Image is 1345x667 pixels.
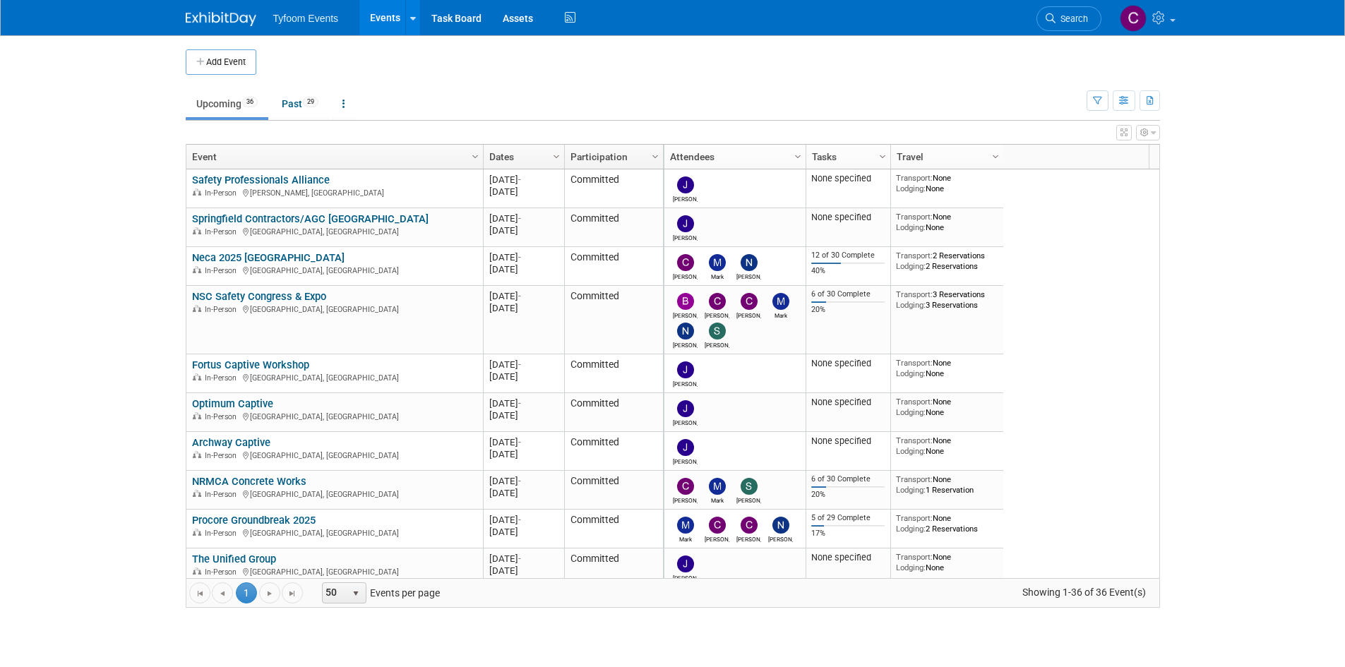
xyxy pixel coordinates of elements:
[489,487,558,499] div: [DATE]
[709,323,726,339] img: Steve Davis
[768,534,793,543] div: Nathan Nelson
[792,151,803,162] span: Column Settings
[564,510,663,548] td: Committed
[192,553,276,565] a: The Unified Group
[1056,13,1088,24] span: Search
[489,251,558,263] div: [DATE]
[896,485,926,495] span: Lodging:
[811,358,885,369] div: None specified
[811,289,885,299] div: 6 of 30 Complete
[192,251,345,264] a: Neca 2025 [GEOGRAPHIC_DATA]
[564,548,663,587] td: Committed
[192,488,477,500] div: [GEOGRAPHIC_DATA], [GEOGRAPHIC_DATA]
[350,588,361,599] span: select
[877,151,888,162] span: Column Settings
[518,174,521,185] span: -
[193,188,201,196] img: In-Person Event
[273,13,339,24] span: Tyfoom Events
[205,227,241,236] span: In-Person
[205,490,241,499] span: In-Person
[811,529,885,539] div: 17%
[489,436,558,448] div: [DATE]
[670,145,796,169] a: Attendees
[489,290,558,302] div: [DATE]
[205,373,241,383] span: In-Person
[282,582,303,603] a: Go to the last page
[564,208,663,247] td: Committed
[564,432,663,471] td: Committed
[709,478,726,495] img: Mark Nelson
[896,222,926,232] span: Lodging:
[896,513,998,534] div: None 2 Reservations
[193,412,201,419] img: In-Person Event
[812,145,881,169] a: Tasks
[768,310,793,319] div: Mark Nelson
[186,49,256,75] button: Add Event
[564,471,663,510] td: Committed
[896,435,998,456] div: None None
[193,373,201,380] img: In-Person Event
[489,565,558,577] div: [DATE]
[259,582,280,603] a: Go to the next page
[192,145,474,169] a: Event
[192,527,477,539] div: [GEOGRAPHIC_DATA], [GEOGRAPHIC_DATA]
[205,305,241,314] span: In-Person
[896,435,933,445] span: Transport:
[896,397,933,407] span: Transport:
[896,446,926,456] span: Lodging:
[896,552,933,562] span: Transport:
[736,271,761,280] div: Nathan Nelson
[673,572,698,582] div: Jason Cuskelly
[192,449,477,461] div: [GEOGRAPHIC_DATA], [GEOGRAPHIC_DATA]
[192,359,309,371] a: Fortus Captive Workshop
[193,451,201,458] img: In-Person Event
[709,293,726,310] img: Corbin Nelson
[673,534,698,543] div: Mark Nelson
[673,378,698,387] div: Jason Cuskelly
[896,173,933,183] span: Transport:
[518,252,521,263] span: -
[518,359,521,370] span: -
[205,266,241,275] span: In-Person
[896,212,998,232] div: None None
[564,354,663,393] td: Committed
[896,261,926,271] span: Lodging:
[192,514,316,527] a: Procore Groundbreak 2025
[736,495,761,504] div: Steve Davis
[896,397,998,417] div: None None
[896,524,926,534] span: Lodging:
[811,266,885,276] div: 40%
[323,583,347,603] span: 50
[271,90,329,117] a: Past29
[705,310,729,319] div: Corbin Nelson
[673,456,698,465] div: Jason Cuskelly
[192,475,306,488] a: NRMCA Concrete Works
[736,310,761,319] div: Chris Walker
[811,212,885,223] div: None specified
[875,145,890,166] a: Column Settings
[186,90,268,117] a: Upcoming36
[677,323,694,339] img: Nathan Nelson
[489,514,558,526] div: [DATE]
[677,439,694,456] img: Jason Cuskelly
[264,588,275,599] span: Go to the next page
[236,582,257,603] span: 1
[736,534,761,543] div: Chris Walker
[518,476,521,486] span: -
[741,254,758,271] img: Nathan Nelson
[650,151,661,162] span: Column Settings
[677,517,694,534] img: Mark Nelson
[677,293,694,310] img: Brandon Nelson
[470,151,481,162] span: Column Settings
[212,582,233,603] a: Go to the previous page
[205,567,241,577] span: In-Person
[673,232,698,241] div: Jason Cuskelly
[677,361,694,378] img: Jason Cuskelly
[896,212,933,222] span: Transport:
[489,174,558,186] div: [DATE]
[677,400,694,417] img: Jason Cuskelly
[1009,582,1159,602] span: Showing 1-36 of 36 Event(s)
[192,436,270,449] a: Archway Captive
[242,97,258,107] span: 36
[489,409,558,421] div: [DATE]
